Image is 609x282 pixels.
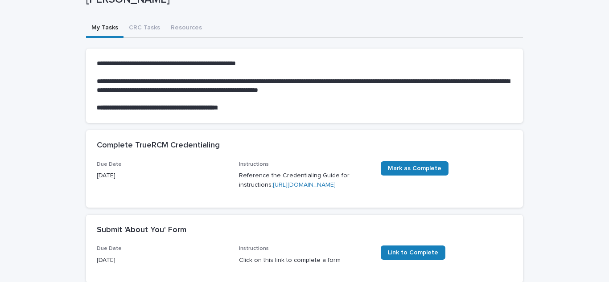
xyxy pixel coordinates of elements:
[97,256,228,265] p: [DATE]
[239,171,370,190] p: Reference the Credentialing Guide for instructions:
[97,141,220,151] h2: Complete TrueRCM Credentialing
[97,225,186,235] h2: Submit 'About You' Form
[165,19,207,38] button: Resources
[388,165,441,172] span: Mark as Complete
[388,249,438,256] span: Link to Complete
[381,245,445,260] a: Link to Complete
[86,19,123,38] button: My Tasks
[123,19,165,38] button: CRC Tasks
[239,256,370,265] p: Click on this link to complete a form
[239,162,269,167] span: Instructions
[273,182,336,188] a: [URL][DOMAIN_NAME]
[239,246,269,251] span: Instructions
[97,162,122,167] span: Due Date
[97,171,228,180] p: [DATE]
[97,246,122,251] span: Due Date
[381,161,449,176] a: Mark as Complete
